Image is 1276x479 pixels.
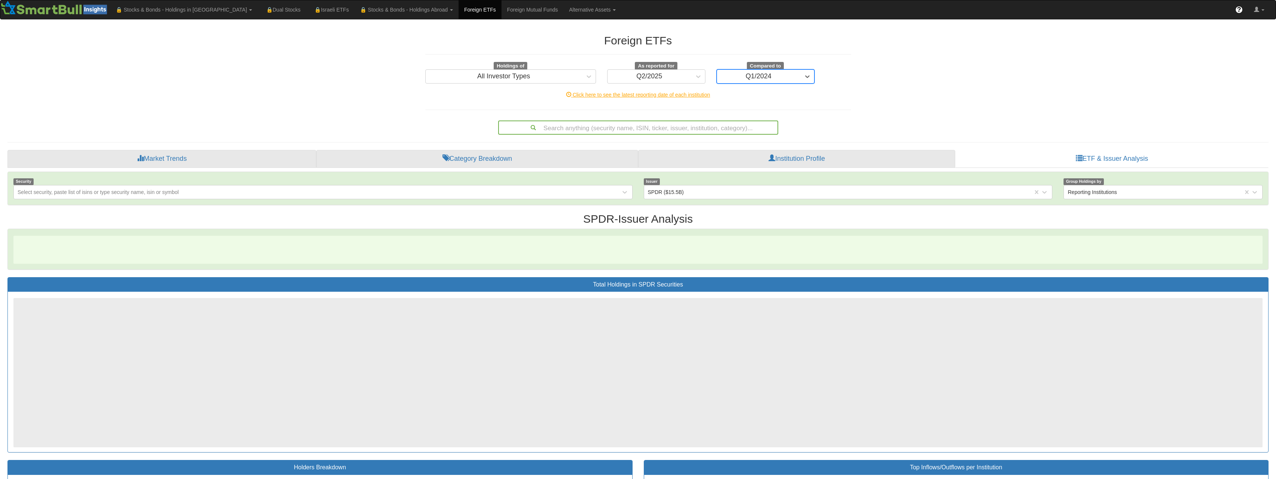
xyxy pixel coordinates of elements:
a: Foreign ETFs [459,0,502,19]
a: 🔒Israeli ETFs [306,0,354,19]
div: Q2/2025 [636,73,662,80]
div: SPDR ($15.5B) [648,188,684,196]
div: Reporting Institutions [1068,188,1117,196]
img: Smartbull [0,0,110,15]
a: Category Breakdown [316,150,638,168]
span: Compared to [747,62,784,70]
h2: Foreign ETFs [425,34,851,47]
a: 🔒Dual Stocks [258,0,306,19]
a: ? [1230,0,1248,19]
div: Search anything (security name, ISIN, ticker, issuer, institution, category)... [499,121,777,134]
span: As reported for [635,62,677,70]
a: Market Trends [7,150,316,168]
h2: SPDR - Issuer Analysis [7,213,1269,225]
div: Select security, paste list of isins or type security name, isin or symbol [18,188,179,196]
a: ETF & Issuer Analysis [955,150,1269,168]
div: Click here to see the latest reporting date of each institution [420,91,857,98]
span: Security [13,178,34,185]
a: Foreign Mutual Funds [502,0,564,19]
span: Holdings of [494,62,527,70]
a: 🔒 Stocks & Bonds - Holdings Abroad [354,0,459,19]
div: All Investor Types [477,73,530,80]
h3: Holders Breakdown [13,464,627,471]
a: Alternative Assets [564,0,621,19]
span: ‌ [13,298,1263,447]
div: Q1/2024 [746,73,772,80]
h3: Total Holdings in SPDR Securities [13,281,1263,288]
span: ? [1237,6,1241,13]
a: Institution Profile [638,150,955,168]
span: Issuer [644,178,660,185]
span: ‌ [13,236,1263,264]
span: Group Holdings by [1064,178,1103,185]
a: 🔒 Stocks & Bonds - Holdings in [GEOGRAPHIC_DATA] [110,0,258,19]
h3: Top Inflows/Outflows per Institution [650,464,1263,471]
